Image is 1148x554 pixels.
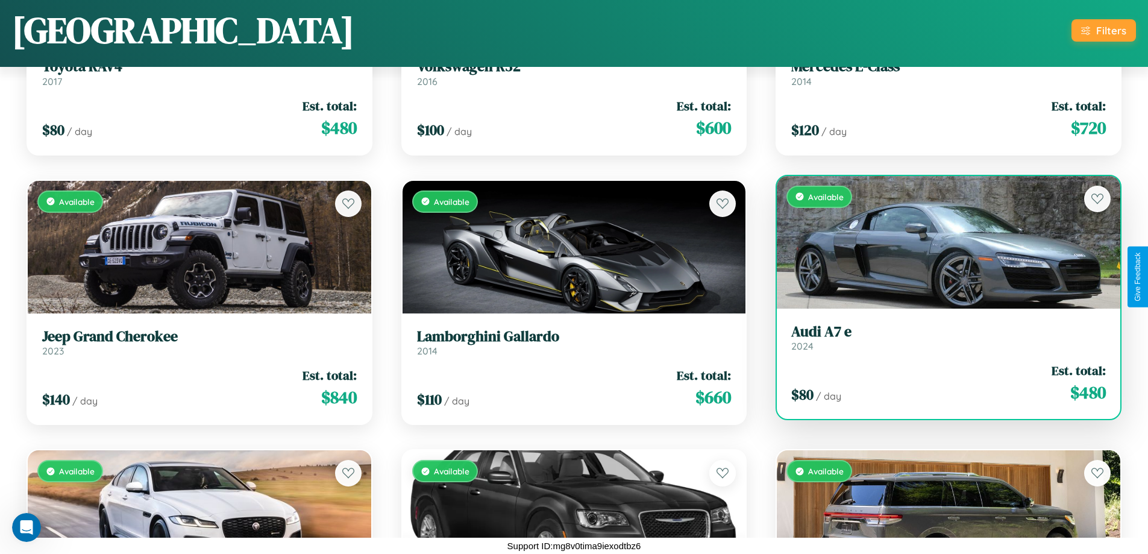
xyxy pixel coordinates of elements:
span: / day [72,395,98,407]
span: $ 600 [696,116,731,140]
span: $ 80 [791,385,814,404]
span: Available [59,197,95,207]
span: Est. total: [677,367,731,384]
span: $ 840 [321,385,357,409]
span: 2017 [42,75,62,87]
h3: Audi A7 e [791,323,1106,341]
a: Toyota RAV42017 [42,58,357,87]
span: $ 140 [42,389,70,409]
span: / day [447,125,472,137]
a: Lamborghini Gallardo2014 [417,328,732,357]
span: Available [59,466,95,476]
span: $ 480 [1070,380,1106,404]
span: $ 720 [1071,116,1106,140]
span: / day [816,390,841,402]
span: Available [808,192,844,202]
span: $ 110 [417,389,442,409]
span: Available [434,197,469,207]
span: $ 80 [42,120,64,140]
h3: Mercedes E-Class [791,58,1106,75]
h3: Volkswagen R32 [417,58,732,75]
span: / day [821,125,847,137]
span: Est. total: [1052,97,1106,115]
h3: Lamborghini Gallardo [417,328,732,345]
p: Support ID: mg8v0tima9iexodtbz6 [507,538,641,554]
span: Available [808,466,844,476]
span: / day [67,125,92,137]
a: Mercedes E-Class2014 [791,58,1106,87]
div: Give Feedback [1134,253,1142,301]
span: $ 120 [791,120,819,140]
span: / day [444,395,469,407]
a: Audi A7 e2024 [791,323,1106,353]
span: Est. total: [677,97,731,115]
span: Est. total: [1052,362,1106,379]
a: Jeep Grand Cherokee2023 [42,328,357,357]
span: 2014 [791,75,812,87]
h1: [GEOGRAPHIC_DATA] [12,5,354,55]
span: $ 100 [417,120,444,140]
div: Filters [1096,24,1126,37]
span: 2024 [791,340,814,352]
span: $ 660 [695,385,731,409]
button: Filters [1071,19,1136,42]
span: 2023 [42,345,64,357]
span: 2014 [417,345,438,357]
h3: Toyota RAV4 [42,58,357,75]
span: Est. total: [303,97,357,115]
span: $ 480 [321,116,357,140]
span: Available [434,466,469,476]
span: 2016 [417,75,438,87]
h3: Jeep Grand Cherokee [42,328,357,345]
span: Est. total: [303,367,357,384]
iframe: Intercom live chat [12,513,41,542]
a: Volkswagen R322016 [417,58,732,87]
